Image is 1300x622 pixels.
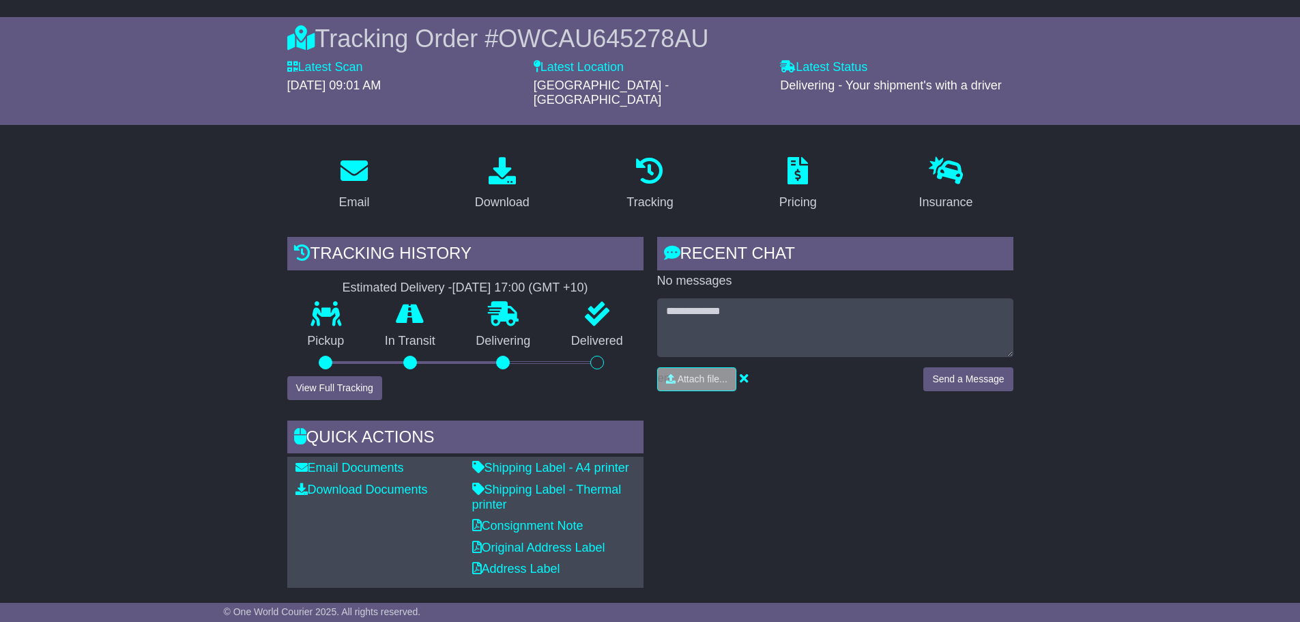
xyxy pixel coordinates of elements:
[618,152,682,216] a: Tracking
[770,152,826,216] a: Pricing
[338,193,369,212] div: Email
[330,152,378,216] a: Email
[287,281,644,296] div: Estimated Delivery -
[287,421,644,457] div: Quick Actions
[780,79,1002,92] span: Delivering - Your shipment's with a driver
[498,25,708,53] span: OWCAU645278AU
[287,24,1013,53] div: Tracking Order #
[287,334,365,349] p: Pickup
[472,541,605,554] a: Original Address Label
[534,79,669,107] span: [GEOGRAPHIC_DATA] - [GEOGRAPHIC_DATA]
[295,483,428,496] a: Download Documents
[534,60,624,75] label: Latest Location
[452,281,588,296] div: [DATE] 17:00 (GMT +10)
[287,376,382,400] button: View Full Tracking
[287,60,363,75] label: Latest Scan
[472,483,622,511] a: Shipping Label - Thermal printer
[456,334,551,349] p: Delivering
[287,237,644,274] div: Tracking history
[923,367,1013,391] button: Send a Message
[224,606,421,617] span: © One World Courier 2025. All rights reserved.
[657,274,1013,289] p: No messages
[779,193,817,212] div: Pricing
[475,193,530,212] div: Download
[466,152,538,216] a: Download
[287,79,381,92] span: [DATE] 09:01 AM
[626,193,673,212] div: Tracking
[472,461,629,475] a: Shipping Label - A4 printer
[780,60,867,75] label: Latest Status
[551,334,644,349] p: Delivered
[657,237,1013,274] div: RECENT CHAT
[910,152,982,216] a: Insurance
[295,461,404,475] a: Email Documents
[919,193,973,212] div: Insurance
[472,562,560,576] a: Address Label
[472,519,583,533] a: Consignment Note
[364,334,456,349] p: In Transit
